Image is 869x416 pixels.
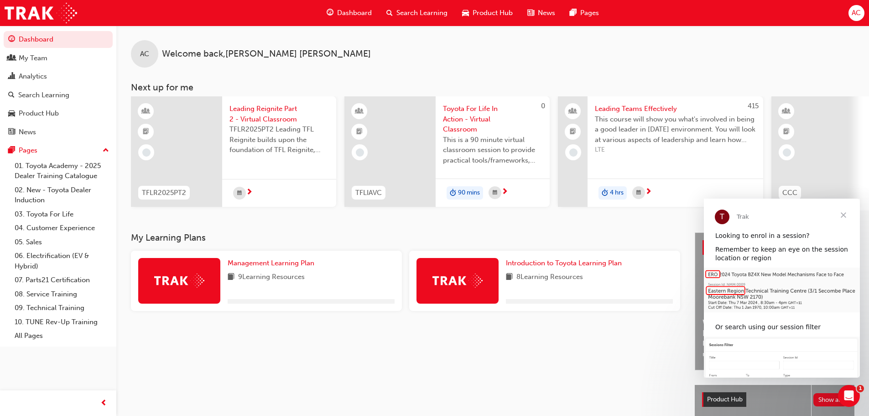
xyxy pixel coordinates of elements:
[19,127,36,137] div: News
[569,148,578,157] span: learningRecordVerb_NONE-icon
[595,145,756,155] span: LTE
[702,392,847,407] a: Product HubShow all
[570,126,576,138] span: booktick-icon
[702,240,847,255] a: Latest NewsShow all
[602,187,608,199] span: duration-icon
[493,187,497,199] span: calendar-icon
[142,188,186,198] span: TFLR2025PT2
[538,8,555,18] span: News
[4,68,113,85] a: Analytics
[783,126,790,138] span: booktick-icon
[11,273,113,287] a: 07. Parts21 Certification
[432,274,483,288] img: Trak
[4,142,113,159] button: Pages
[229,104,329,124] span: Leading Reignite Part 2 - Virtual Classroom
[19,71,47,82] div: Analytics
[782,188,797,198] span: CCC
[8,54,15,63] span: people-icon
[4,105,113,122] a: Product Hub
[473,8,513,18] span: Product Hub
[356,126,363,138] span: booktick-icon
[131,232,680,243] h3: My Learning Plans
[228,272,234,283] span: book-icon
[228,258,318,269] a: Management Learning Plan
[702,338,847,359] span: Revolutionise the way you access and manage your learning resources.
[327,7,333,19] span: guage-icon
[645,188,652,196] span: next-icon
[4,124,113,141] a: News
[813,393,848,406] button: Show all
[8,73,15,81] span: chart-icon
[520,4,562,22] a: news-iconNews
[4,87,113,104] a: Search Learning
[229,124,329,155] span: TFLR2025PT2 Leading TFL Reignite builds upon the foundation of TFL Reignite, reaffirming our comm...
[838,385,860,407] iframe: Intercom live chat
[11,301,113,315] a: 09. Technical Training
[462,7,469,19] span: car-icon
[11,329,113,343] a: All Pages
[379,4,455,22] a: search-iconSearch Learning
[246,189,253,197] span: next-icon
[570,105,576,117] span: people-icon
[11,249,113,273] a: 06. Electrification (EV & Hybrid)
[5,3,77,23] img: Trak
[11,235,113,249] a: 05. Sales
[228,259,314,267] span: Management Learning Plan
[8,147,15,155] span: pages-icon
[748,102,759,110] span: 415
[4,50,113,67] a: My Team
[396,8,448,18] span: Search Learning
[455,4,520,22] a: car-iconProduct Hub
[848,5,864,21] button: AC
[116,82,869,93] h3: Next up for me
[356,148,364,157] span: learningRecordVerb_NONE-icon
[458,188,480,198] span: 90 mins
[337,8,372,18] span: Dashboard
[527,7,534,19] span: news-icon
[237,188,242,199] span: calendar-icon
[595,104,756,114] span: Leading Teams Effectively
[558,96,763,207] a: 415Leading Teams EffectivelyThis course will show you what's involved in being a good leader in [...
[11,207,113,221] a: 03. Toyota For Life
[103,145,109,157] span: up-icon
[142,148,151,157] span: learningRecordVerb_NONE-icon
[355,188,382,198] span: TFLIAVC
[857,385,864,392] span: 1
[11,159,113,183] a: 01. Toyota Academy - 2025 Dealer Training Catalogue
[140,49,149,59] span: AC
[506,272,513,283] span: book-icon
[8,91,15,100] span: search-icon
[11,315,113,329] a: 10. TUNE Rev-Up Training
[143,126,149,138] span: booktick-icon
[19,145,37,156] div: Pages
[238,272,305,283] span: 9 Learning Resources
[541,102,545,110] span: 0
[702,318,847,338] span: Welcome to your new Training Resource Centre
[4,29,113,142] button: DashboardMy TeamAnalyticsSearch LearningProduct HubNews
[695,232,854,370] a: Latest NewsShow allWelcome to your new Training Resource CentreRevolutionise the way you access a...
[162,49,371,59] span: Welcome back , [PERSON_NAME] [PERSON_NAME]
[11,183,113,207] a: 02. New - Toyota Dealer Induction
[8,36,15,44] span: guage-icon
[143,105,149,117] span: learningResourceType_INSTRUCTOR_LED-icon
[386,7,393,19] span: search-icon
[8,128,15,137] span: news-icon
[100,398,107,409] span: prev-icon
[18,90,69,100] div: Search Learning
[443,104,542,135] span: Toyota For Life In Action - Virtual Classroom
[501,188,508,196] span: next-icon
[610,188,624,198] span: 4 hrs
[4,31,113,48] a: Dashboard
[562,4,606,22] a: pages-iconPages
[11,287,113,301] a: 08. Service Training
[506,259,622,267] span: Introduction to Toyota Learning Plan
[19,108,59,119] div: Product Hub
[356,105,363,117] span: learningResourceType_INSTRUCTOR_LED-icon
[506,258,625,269] a: Introduction to Toyota Learning Plan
